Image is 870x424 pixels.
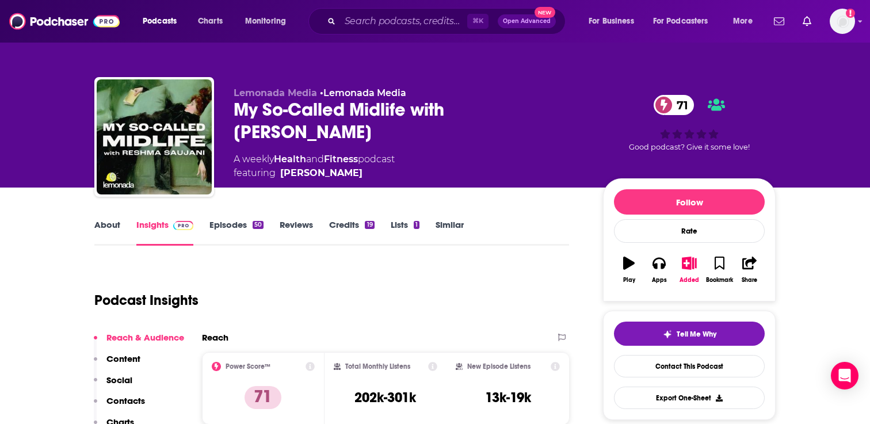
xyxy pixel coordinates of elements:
[830,9,855,34] span: Logged in as adrian.villarreal
[589,13,634,29] span: For Business
[280,219,313,246] a: Reviews
[652,277,667,284] div: Apps
[704,249,734,291] button: Bookmark
[226,362,270,370] h2: Power Score™
[629,143,750,151] span: Good podcast? Give it some love!
[735,249,765,291] button: Share
[365,221,374,229] div: 19
[173,221,193,230] img: Podchaser Pro
[245,13,286,29] span: Monitoring
[106,332,184,343] p: Reach & Audience
[846,9,855,18] svg: Add a profile image
[9,10,120,32] img: Podchaser - Follow, Share and Rate Podcasts
[94,219,120,246] a: About
[831,362,858,389] div: Open Intercom Messenger
[320,87,406,98] span: •
[280,166,362,180] div: [PERSON_NAME]
[725,12,767,30] button: open menu
[319,8,577,35] div: Search podcasts, credits, & more...
[623,277,635,284] div: Play
[769,12,789,31] a: Show notifications dropdown
[209,219,264,246] a: Episodes50
[106,395,145,406] p: Contacts
[614,189,765,215] button: Follow
[234,87,317,98] span: Lemonada Media
[614,219,765,243] div: Rate
[535,7,555,18] span: New
[324,154,358,165] a: Fitness
[581,12,648,30] button: open menu
[143,13,177,29] span: Podcasts
[323,87,406,98] a: Lemonada Media
[190,12,230,30] a: Charts
[94,375,132,396] button: Social
[136,219,193,246] a: InsightsPodchaser Pro
[237,12,301,30] button: open menu
[340,12,467,30] input: Search podcasts, credits, & more...
[742,277,757,284] div: Share
[414,221,419,229] div: 1
[306,154,324,165] span: and
[614,249,644,291] button: Play
[503,18,551,24] span: Open Advanced
[234,166,395,180] span: featuring
[614,322,765,346] button: tell me why sparkleTell Me Why
[329,219,374,246] a: Credits19
[345,362,410,370] h2: Total Monthly Listens
[498,14,556,28] button: Open AdvancedNew
[654,95,694,115] a: 71
[646,12,725,30] button: open menu
[644,249,674,291] button: Apps
[94,332,184,353] button: Reach & Audience
[663,330,672,339] img: tell me why sparkle
[467,14,489,29] span: ⌘ K
[94,292,199,309] h1: Podcast Insights
[485,389,531,406] h3: 13k-19k
[706,277,733,284] div: Bookmark
[436,219,464,246] a: Similar
[603,87,776,159] div: 71Good podcast? Give it some love!
[798,12,816,31] a: Show notifications dropdown
[614,387,765,409] button: Export One-Sheet
[680,277,699,284] div: Added
[274,154,306,165] a: Health
[614,355,765,377] a: Contact This Podcast
[830,9,855,34] img: User Profile
[674,249,704,291] button: Added
[245,386,281,409] p: 71
[198,13,223,29] span: Charts
[653,13,708,29] span: For Podcasters
[234,152,395,180] div: A weekly podcast
[106,353,140,364] p: Content
[94,353,140,375] button: Content
[467,362,531,370] h2: New Episode Listens
[106,375,132,385] p: Social
[135,12,192,30] button: open menu
[94,395,145,417] button: Contacts
[391,219,419,246] a: Lists1
[665,95,694,115] span: 71
[677,330,716,339] span: Tell Me Why
[830,9,855,34] button: Show profile menu
[253,221,264,229] div: 50
[97,79,212,194] img: My So-Called Midlife with Reshma Saujani
[733,13,753,29] span: More
[354,389,416,406] h3: 202k-301k
[202,332,228,343] h2: Reach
